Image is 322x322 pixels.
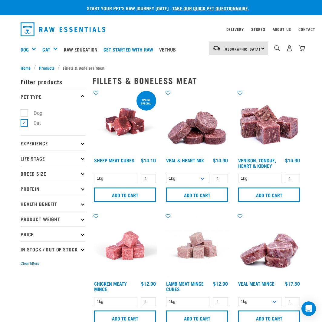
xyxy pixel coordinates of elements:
[21,65,34,71] a: Home
[213,174,228,183] input: 1
[285,297,300,307] input: 1
[166,188,228,202] input: Add to cart
[21,46,29,53] a: Dog
[62,37,102,61] a: Raw Education
[285,158,300,163] div: $14.90
[21,22,105,36] img: Raw Essentials Logo
[21,135,85,151] p: Experience
[21,151,85,166] p: Life Stage
[136,95,156,108] div: ONLINE SPECIAL!
[226,28,244,30] a: Delivery
[93,213,157,278] img: Chicken Meaty Mince
[141,158,156,163] div: $14.10
[274,45,280,51] img: home-icon-1@2x.png
[224,48,260,50] span: [GEOGRAPHIC_DATA]
[172,7,249,9] a: take our quick pet questionnaire.
[301,301,316,316] div: Open Intercom Messenger
[21,181,85,196] p: Protein
[285,281,300,286] div: $17.50
[141,297,156,307] input: 1
[166,282,204,290] a: Lamb Meat Mince Cubes
[166,159,204,161] a: Veal & Heart Mix
[16,20,306,39] nav: dropdown navigation
[238,188,300,202] input: Add to cart
[286,45,293,51] img: user.png
[21,226,85,241] p: Price
[21,65,31,71] span: Home
[298,28,315,30] a: Contact
[237,90,301,154] img: Pile Of Cubed Venison Tongue Mix For Pets
[21,241,85,257] p: In Stock / Out Of Stock
[21,74,85,89] p: Filter products
[21,89,85,104] p: Pet Type
[141,281,156,286] div: $12.90
[36,65,58,71] a: Products
[285,174,300,183] input: 1
[21,166,85,181] p: Breed Size
[102,37,158,61] a: Get started with Raw
[165,90,229,154] img: 1152 Veal Heart Medallions 01
[94,282,127,290] a: Chicken Meaty Mince
[251,28,265,30] a: Stores
[237,213,301,278] img: 1160 Veal Meat Mince Medallions 01
[94,159,134,161] a: Sheep Meat Cubes
[238,282,274,285] a: Veal Meat Mince
[165,213,229,278] img: Lamb Meat Mince
[39,65,54,71] span: Products
[213,297,228,307] input: 1
[299,45,305,51] img: home-icon@2x.png
[273,28,291,30] a: About Us
[21,196,85,211] p: Health Benefit
[212,46,221,51] img: van-moving.png
[158,37,180,61] a: Vethub
[238,159,276,167] a: Venison, Tongue, Heart & Kidney
[42,46,50,53] a: Cat
[21,211,85,226] p: Product Weight
[21,261,39,266] button: Clear filters
[21,65,301,71] nav: breadcrumbs
[213,281,228,286] div: $12.90
[24,109,45,117] label: Dog
[141,174,156,183] input: 1
[94,188,156,202] input: Add to cart
[93,76,301,85] h2: Fillets & Boneless Meat
[93,90,157,154] img: Sheep Meat
[213,158,228,163] div: $14.90
[24,119,43,127] label: Cat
